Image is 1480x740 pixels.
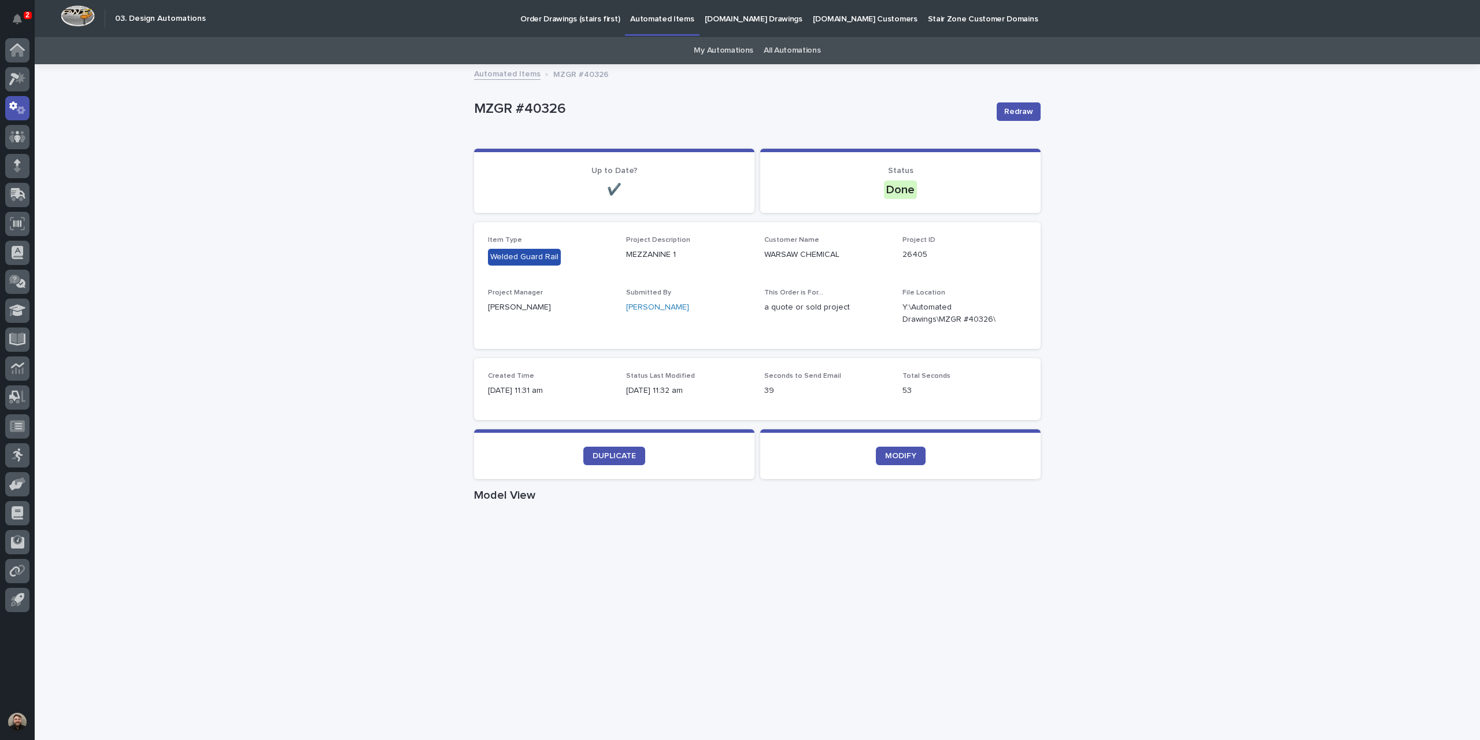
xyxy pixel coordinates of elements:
[902,289,945,296] span: File Location
[488,237,522,244] span: Item Type
[488,373,534,380] span: Created Time
[997,102,1041,121] button: Redraw
[553,67,609,80] p: MZGR #40326
[888,167,913,175] span: Status
[488,301,612,314] p: [PERSON_NAME]
[884,181,917,199] div: Done
[764,301,889,314] p: a quote or sold project
[25,11,29,19] p: 2
[626,289,671,296] span: Submitted By
[61,5,95,27] img: Workspace Logo
[474,488,1041,502] h1: Model View
[694,37,753,64] a: My Automations
[626,301,689,314] a: [PERSON_NAME]
[902,385,1027,397] p: 53
[5,7,29,31] button: Notifications
[626,237,690,244] span: Project Description
[764,385,889,397] p: 39
[902,237,935,244] span: Project ID
[764,249,889,261] p: WARSAW CHEMICAL
[583,447,645,465] a: DUPLICATE
[764,373,841,380] span: Seconds to Send Email
[876,447,926,465] a: MODIFY
[591,167,638,175] span: Up to Date?
[902,301,999,326] : Y:\Automated Drawings\MZGR #40326\
[764,289,823,296] span: This Order is For...
[626,385,750,397] p: [DATE] 11:32 am
[902,249,1027,261] p: 26405
[764,237,819,244] span: Customer Name
[14,14,29,32] div: Notifications2
[488,385,612,397] p: [DATE] 11:31 am
[488,183,741,197] p: ✔️
[626,373,695,380] span: Status Last Modified
[885,452,916,460] span: MODIFY
[474,101,987,117] p: MZGR #40326
[474,67,541,80] a: Automated Items
[115,14,206,24] h2: 03. Design Automations
[593,452,636,460] span: DUPLICATE
[5,710,29,734] button: users-avatar
[902,373,950,380] span: Total Seconds
[1004,106,1033,117] span: Redraw
[626,249,750,261] p: MEZZANINE 1
[488,249,561,266] div: Welded Guard Rail
[488,289,543,296] span: Project Manager
[764,37,820,64] a: All Automations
